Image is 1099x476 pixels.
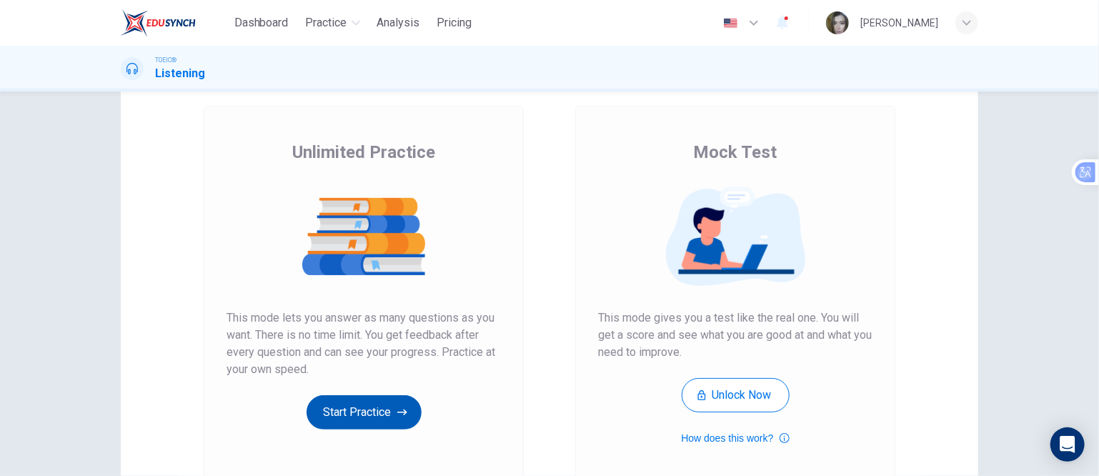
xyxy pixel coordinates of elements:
[306,14,347,31] span: Practice
[292,141,435,164] span: Unlimited Practice
[377,14,420,31] span: Analysis
[860,14,938,31] div: [PERSON_NAME]
[234,14,289,31] span: Dashboard
[437,14,472,31] span: Pricing
[722,18,740,29] img: en
[598,309,872,361] span: This mode gives you a test like the real one. You will get a score and see what you are good at a...
[307,395,422,430] button: Start Practice
[121,9,229,37] a: EduSynch logo
[121,9,196,37] img: EduSynch logo
[1050,427,1085,462] div: Open Intercom Messenger
[432,10,478,36] button: Pricing
[227,309,501,378] span: This mode lets you answer as many questions as you want. There is no time limit. You get feedback...
[372,10,426,36] button: Analysis
[155,55,176,65] span: TOEIC®
[694,141,777,164] span: Mock Test
[682,378,790,412] button: Unlock Now
[300,10,366,36] button: Practice
[155,65,205,82] h1: Listening
[826,11,849,34] img: Profile picture
[229,10,294,36] button: Dashboard
[681,430,789,447] button: How does this work?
